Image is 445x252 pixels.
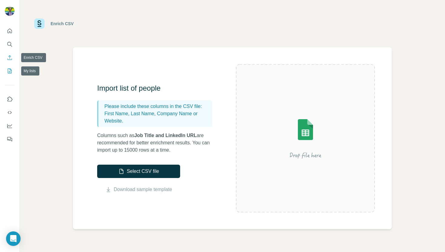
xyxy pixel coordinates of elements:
[97,83,218,93] h3: Import list of people
[134,133,197,138] span: Job Title and LinkedIn URL
[5,66,15,76] button: My lists
[104,103,210,110] p: Please include these columns in the CSV file:
[5,6,15,16] img: Avatar
[5,120,15,131] button: Dashboard
[34,18,44,29] img: Surfe Logo
[97,165,180,178] button: Select CSV file
[5,39,15,50] button: Search
[6,231,21,246] div: Open Intercom Messenger
[5,25,15,36] button: Quick start
[114,186,172,193] a: Download sample template
[97,132,218,154] p: Columns such as are recommended for better enrichment results. You can import up to 15000 rows at...
[97,186,180,193] button: Download sample template
[5,107,15,118] button: Use Surfe API
[104,110,210,125] p: First Name, Last Name, Company Name or Website.
[251,102,360,175] img: Surfe Illustration - Drop file here or select below
[5,134,15,145] button: Feedback
[51,21,74,27] div: Enrich CSV
[5,94,15,105] button: Use Surfe on LinkedIn
[5,52,15,63] button: Enrich CSV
